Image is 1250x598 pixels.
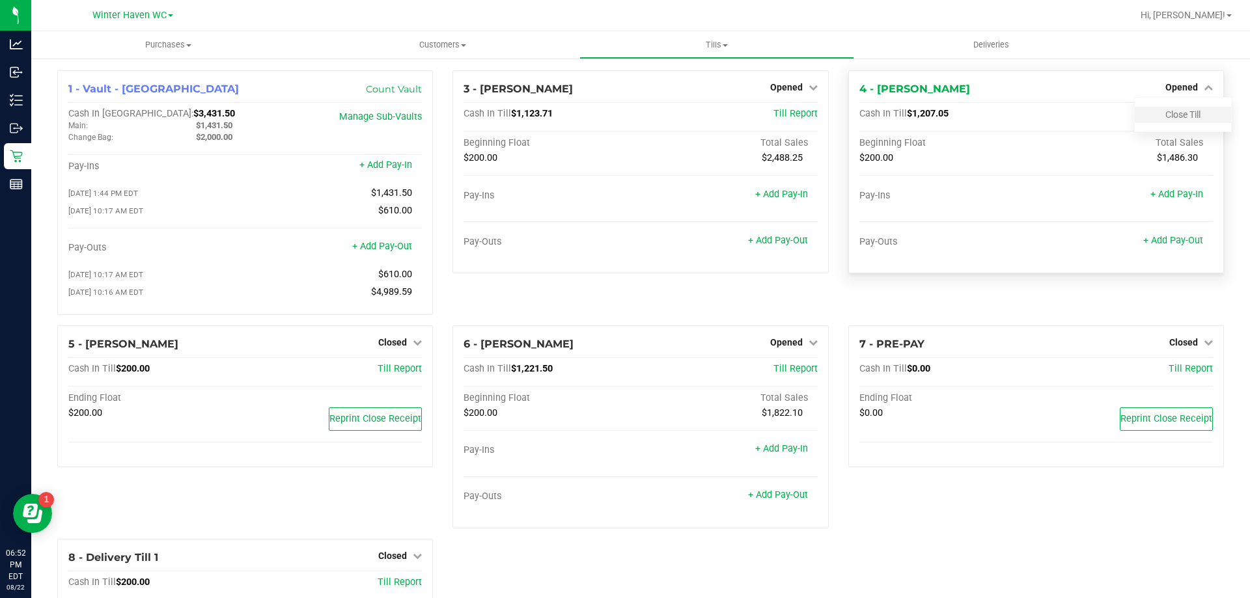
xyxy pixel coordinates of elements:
p: 08/22 [6,582,25,592]
span: 4 - [PERSON_NAME] [859,83,970,95]
div: Pay-Outs [68,242,245,254]
div: Ending Float [68,392,245,404]
span: $3,431.50 [193,108,235,119]
span: $200.00 [116,577,150,588]
a: + Add Pay-In [359,159,412,170]
inline-svg: Outbound [10,122,23,135]
span: Reprint Close Receipt [1120,413,1212,424]
p: 06:52 PM EDT [6,547,25,582]
span: Customers [306,39,579,51]
span: $610.00 [378,269,412,280]
span: [DATE] 1:44 PM EDT [68,189,138,198]
span: $4,989.59 [371,286,412,297]
inline-svg: Inventory [10,94,23,107]
a: + Add Pay-Out [1143,235,1203,246]
a: Count Vault [366,83,422,95]
a: + Add Pay-Out [748,489,808,500]
a: Till Report [1169,363,1213,374]
span: Cash In Till [68,577,116,588]
div: Beginning Float [464,137,641,149]
span: $1,207.05 [907,108,949,119]
div: Pay-Ins [859,190,1036,202]
span: Cash In Till [859,363,907,374]
a: Till Report [773,108,818,119]
span: $1,221.50 [511,363,553,374]
span: $1,123.71 [511,108,553,119]
div: Total Sales [641,392,818,404]
span: $610.00 [378,205,412,216]
span: 3 - [PERSON_NAME] [464,83,573,95]
span: $200.00 [464,407,497,418]
div: Pay-Ins [464,444,641,456]
inline-svg: Retail [10,150,23,163]
span: Winter Haven WC [92,10,167,21]
span: Purchases [31,39,305,51]
a: Deliveries [854,31,1128,59]
iframe: Resource center [13,494,52,533]
div: Total Sales [1036,137,1213,149]
span: $2,488.25 [762,152,803,163]
div: Pay-Ins [68,161,245,172]
div: Total Sales [641,137,818,149]
a: + Add Pay-Out [748,235,808,246]
button: Reprint Close Receipt [1120,407,1213,431]
span: Cash In Till [464,108,511,119]
span: $1,431.50 [371,187,412,198]
span: Closed [378,337,407,347]
a: + Add Pay-In [755,443,808,454]
iframe: Resource center unread badge [38,492,54,508]
inline-svg: Inbound [10,66,23,79]
span: Opened [1165,82,1198,92]
span: Main: [68,121,88,130]
span: Cash In Till [859,108,907,119]
div: Pay-Ins [464,190,641,202]
div: Beginning Float [859,137,1036,149]
a: Tills [579,31,854,59]
div: Pay-Outs [859,236,1036,248]
span: Tills [580,39,853,51]
span: $2,000.00 [196,132,232,142]
span: Reprint Close Receipt [329,413,421,424]
a: + Add Pay-Out [352,241,412,252]
span: Till Report [773,363,818,374]
span: Change Bag: [68,133,113,142]
span: Deliveries [956,39,1027,51]
span: 8 - Delivery Till 1 [68,551,158,564]
button: Reprint Close Receipt [329,407,422,431]
span: [DATE] 10:17 AM EDT [68,206,143,215]
span: $200.00 [68,407,102,418]
span: $1,431.50 [196,120,232,130]
div: Ending Float [859,392,1036,404]
div: Beginning Float [464,392,641,404]
span: Opened [770,82,803,92]
div: Pay-Outs [464,236,641,248]
span: $200.00 [464,152,497,163]
span: Opened [770,337,803,347]
a: Customers [305,31,579,59]
a: Till Report [378,363,422,374]
span: $0.00 [907,363,930,374]
inline-svg: Analytics [10,38,23,51]
span: $200.00 [859,152,893,163]
inline-svg: Reports [10,178,23,191]
span: [DATE] 10:16 AM EDT [68,288,143,297]
span: Cash In Till [464,363,511,374]
span: Hi, [PERSON_NAME]! [1141,10,1225,20]
a: Manage Sub-Vaults [339,111,422,122]
span: $1,486.30 [1157,152,1198,163]
span: Closed [1169,337,1198,347]
span: $0.00 [859,407,883,418]
a: + Add Pay-In [755,189,808,200]
span: 1 - Vault - [GEOGRAPHIC_DATA] [68,83,239,95]
span: 5 - [PERSON_NAME] [68,338,178,350]
a: + Add Pay-In [1150,189,1203,200]
a: Purchases [31,31,305,59]
span: 7 - PRE-PAY [859,338,924,350]
span: Cash In [GEOGRAPHIC_DATA]: [68,108,193,119]
span: 6 - [PERSON_NAME] [464,338,574,350]
a: Till Report [378,577,422,588]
